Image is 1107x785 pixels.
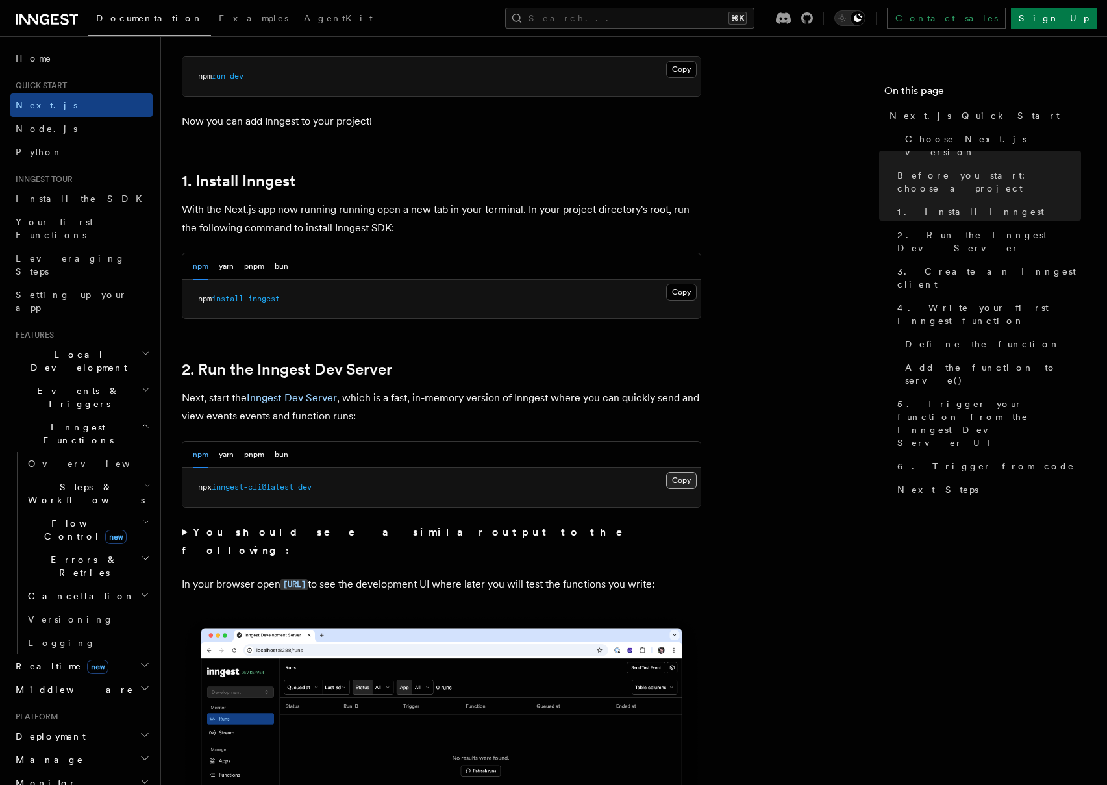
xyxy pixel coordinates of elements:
span: Setting up your app [16,290,127,313]
a: 1. Install Inngest [182,172,295,190]
span: inngest-cli@latest [212,482,293,492]
span: Python [16,147,63,157]
span: Examples [219,13,288,23]
a: Python [10,140,153,164]
strong: You should see a similar output to the following: [182,526,641,556]
a: Node.js [10,117,153,140]
span: dev [230,71,243,81]
a: Overview [23,452,153,475]
span: Manage [10,753,84,766]
button: Steps & Workflows [23,475,153,512]
a: Sign Up [1011,8,1097,29]
span: AgentKit [304,13,373,23]
span: Steps & Workflows [23,480,145,506]
a: Documentation [88,4,211,36]
button: bun [275,253,288,280]
button: Inngest Functions [10,416,153,452]
a: 1. Install Inngest [892,200,1081,223]
button: Cancellation [23,584,153,608]
span: Home [16,52,52,65]
span: Install the SDK [16,193,150,204]
span: Inngest Functions [10,421,140,447]
p: With the Next.js app now running running open a new tab in your terminal. In your project directo... [182,201,701,237]
span: Realtime [10,660,108,673]
span: Your first Functions [16,217,93,240]
span: Quick start [10,81,67,91]
p: Now you can add Inngest to your project! [182,112,701,131]
span: npx [198,482,212,492]
a: 2. Run the Inngest Dev Server [892,223,1081,260]
a: Contact sales [887,8,1006,29]
span: 5. Trigger your function from the Inngest Dev Server UI [897,397,1081,449]
button: Flow Controlnew [23,512,153,548]
code: [URL] [280,579,308,590]
a: Next.js [10,93,153,117]
p: In your browser open to see the development UI where later you will test the functions you write: [182,575,701,594]
span: Choose Next.js version [905,132,1081,158]
kbd: ⌘K [728,12,747,25]
button: npm [193,253,208,280]
a: Logging [23,631,153,654]
div: Inngest Functions [10,452,153,654]
button: Copy [666,472,697,489]
span: Next Steps [897,483,978,496]
button: Manage [10,748,153,771]
a: 3. Create an Inngest client [892,260,1081,296]
span: Local Development [10,348,142,374]
summary: You should see a similar output to the following: [182,523,701,560]
span: 6. Trigger from code [897,460,1075,473]
span: Deployment [10,730,86,743]
button: Toggle dark mode [834,10,865,26]
button: Middleware [10,678,153,701]
a: 4. Write your first Inngest function [892,296,1081,332]
span: Platform [10,712,58,722]
a: AgentKit [296,4,380,35]
span: Next.js [16,100,77,110]
a: Choose Next.js version [900,127,1081,164]
button: yarn [219,253,234,280]
span: Features [10,330,54,340]
a: Next.js Quick Start [884,104,1081,127]
a: 5. Trigger your function from the Inngest Dev Server UI [892,392,1081,455]
a: Examples [211,4,296,35]
h4: On this page [884,83,1081,104]
span: npm [198,294,212,303]
button: Errors & Retries [23,548,153,584]
span: install [212,294,243,303]
span: npm [198,71,212,81]
a: Next Steps [892,478,1081,501]
a: Leveraging Steps [10,247,153,283]
a: 2. Run the Inngest Dev Server [182,360,392,379]
span: new [105,530,127,544]
button: Copy [666,284,697,301]
span: Logging [28,638,95,648]
span: Before you start: choose a project [897,169,1081,195]
span: new [87,660,108,674]
span: run [212,71,225,81]
span: Add the function to serve() [905,361,1081,387]
button: Deployment [10,725,153,748]
span: Cancellation [23,590,135,603]
p: Next, start the , which is a fast, in-memory version of Inngest where you can quickly send and vi... [182,389,701,425]
span: Define the function [905,338,1060,351]
span: 3. Create an Inngest client [897,265,1081,291]
button: Local Development [10,343,153,379]
span: 4. Write your first Inngest function [897,301,1081,327]
span: inngest [248,294,280,303]
span: 1. Install Inngest [897,205,1044,218]
span: Documentation [96,13,203,23]
a: Define the function [900,332,1081,356]
button: pnpm [244,253,264,280]
a: Versioning [23,608,153,631]
span: Node.js [16,123,77,134]
a: 6. Trigger from code [892,455,1081,478]
span: Events & Triggers [10,384,142,410]
span: Flow Control [23,517,143,543]
a: Setting up your app [10,283,153,319]
span: Versioning [28,614,114,625]
a: Before you start: choose a project [892,164,1081,200]
span: Inngest tour [10,174,73,184]
span: Errors & Retries [23,553,141,579]
button: npm [193,442,208,468]
button: yarn [219,442,234,468]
